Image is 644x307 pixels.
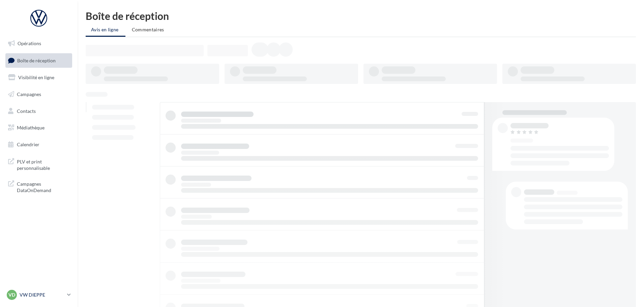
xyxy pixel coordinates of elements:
a: Campagnes [4,87,74,101]
a: Visibilité en ligne [4,70,74,85]
a: Calendrier [4,137,74,152]
a: VD VW DIEPPE [5,288,72,301]
a: Boîte de réception [4,53,74,68]
span: Calendrier [17,142,39,147]
span: VD [8,291,15,298]
a: Campagnes DataOnDemand [4,177,74,196]
a: Médiathèque [4,121,74,135]
span: Boîte de réception [17,57,56,63]
a: Opérations [4,36,74,51]
span: Visibilité en ligne [18,74,54,80]
a: Contacts [4,104,74,118]
span: Campagnes [17,91,41,97]
span: Commentaires [132,27,164,32]
p: VW DIEPPE [20,291,64,298]
span: Médiathèque [17,125,45,130]
span: PLV et print personnalisable [17,157,69,172]
a: PLV et print personnalisable [4,154,74,174]
div: Boîte de réception [86,11,636,21]
span: Contacts [17,108,36,114]
span: Campagnes DataOnDemand [17,179,69,194]
span: Opérations [18,40,41,46]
